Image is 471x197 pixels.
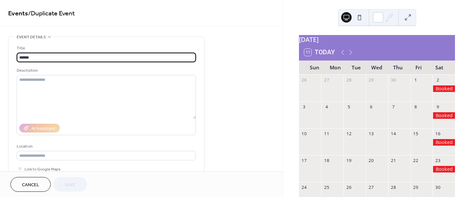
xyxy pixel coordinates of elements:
[435,131,441,136] div: 16
[391,77,396,83] div: 30
[299,35,455,45] div: [DATE]
[301,131,307,136] div: 10
[435,77,441,83] div: 2
[28,7,75,20] span: / Duplicate Event
[433,139,455,146] div: Booked
[391,185,396,190] div: 28
[368,131,374,136] div: 13
[17,45,195,52] div: Title
[433,166,455,172] div: Booked
[368,104,374,110] div: 6
[301,185,307,190] div: 24
[325,61,346,75] div: Mon
[346,185,352,190] div: 26
[323,131,329,136] div: 11
[387,61,408,75] div: Thu
[413,185,419,190] div: 29
[367,61,388,75] div: Wed
[301,104,307,110] div: 3
[346,77,352,83] div: 28
[346,104,352,110] div: 5
[346,131,352,136] div: 12
[429,61,450,75] div: Sat
[435,185,441,190] div: 30
[413,131,419,136] div: 15
[323,77,329,83] div: 27
[346,157,352,163] div: 19
[368,157,374,163] div: 20
[435,157,441,163] div: 23
[413,104,419,110] div: 8
[391,157,396,163] div: 21
[301,157,307,163] div: 17
[391,104,396,110] div: 7
[368,77,374,83] div: 29
[435,104,441,110] div: 9
[323,157,329,163] div: 18
[302,47,337,58] button: 11Today
[17,67,195,74] div: Description
[10,177,51,192] button: Cancel
[408,61,429,75] div: Fri
[8,7,28,20] a: Events
[17,143,195,150] div: Location
[304,61,325,75] div: Sun
[25,166,61,173] span: Link to Google Maps
[301,77,307,83] div: 26
[433,112,455,119] div: Booked
[323,104,329,110] div: 4
[433,85,455,92] div: Booked
[391,131,396,136] div: 14
[323,185,329,190] div: 25
[17,34,46,41] span: Event details
[346,61,367,75] div: Tue
[413,157,419,163] div: 22
[368,185,374,190] div: 27
[413,77,419,83] div: 1
[22,182,39,188] span: Cancel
